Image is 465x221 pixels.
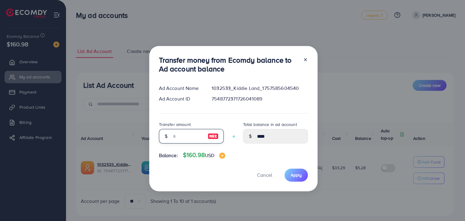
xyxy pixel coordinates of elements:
div: 7548772371726041089 [207,95,312,102]
label: Transfer amount [159,121,191,127]
button: Apply [285,169,308,182]
img: image [219,153,225,159]
span: Apply [291,172,302,178]
h4: $160.98 [183,151,226,159]
div: Ad Account Name [154,85,207,92]
span: Balance: [159,152,178,159]
div: Ad Account ID [154,95,207,102]
img: image [208,133,219,140]
span: Cancel [257,172,272,178]
label: Total balance in ad account [243,121,297,127]
button: Cancel [249,169,280,182]
span: USD [205,152,214,159]
h3: Transfer money from Ecomdy balance to Ad account balance [159,56,298,73]
iframe: Chat [439,194,460,216]
div: 1032533_Kiddie Land_1757585604540 [207,85,312,92]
